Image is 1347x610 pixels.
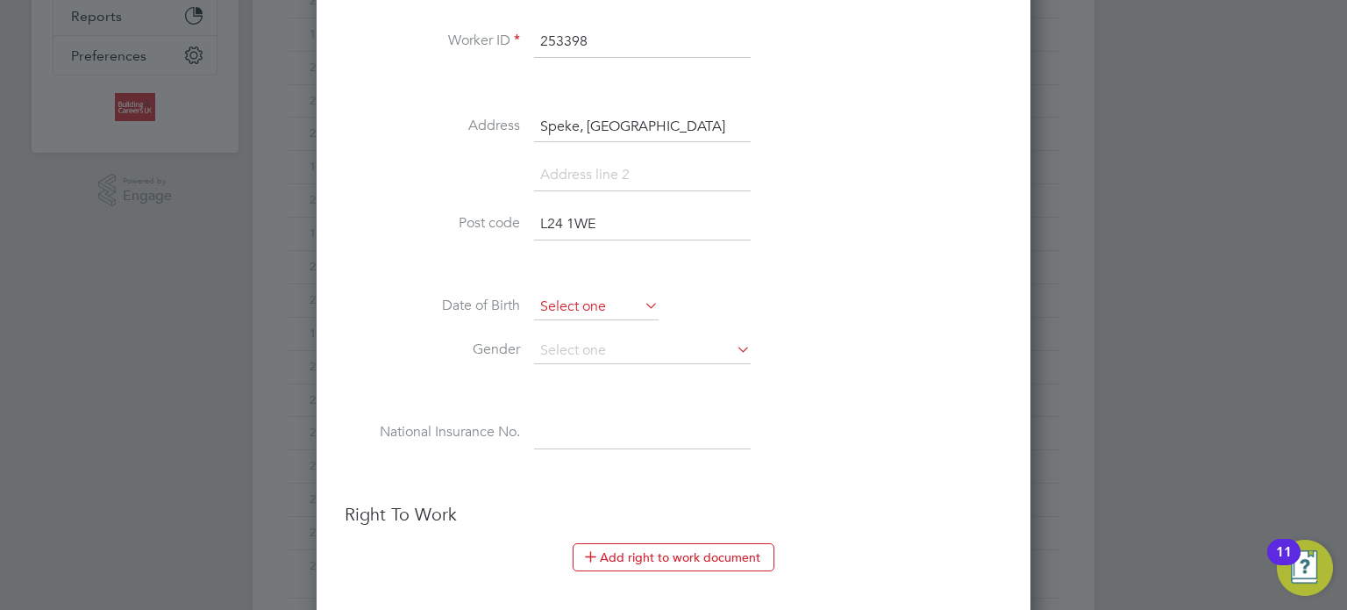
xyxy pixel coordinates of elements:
label: Post code [345,214,520,233]
input: Address line 1 [534,111,751,143]
div: 11 [1276,552,1292,575]
label: Date of Birth [345,297,520,315]
label: National Insurance No. [345,423,520,441]
input: Select one [534,294,659,320]
input: Address line 2 [534,160,751,191]
button: Add right to work document [573,543,774,571]
label: Worker ID [345,32,520,50]
h3: Right To Work [345,503,1002,526]
input: Select one [534,338,751,364]
label: Address [345,117,520,135]
button: Open Resource Center, 11 new notifications [1277,540,1333,596]
label: Gender [345,341,520,359]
